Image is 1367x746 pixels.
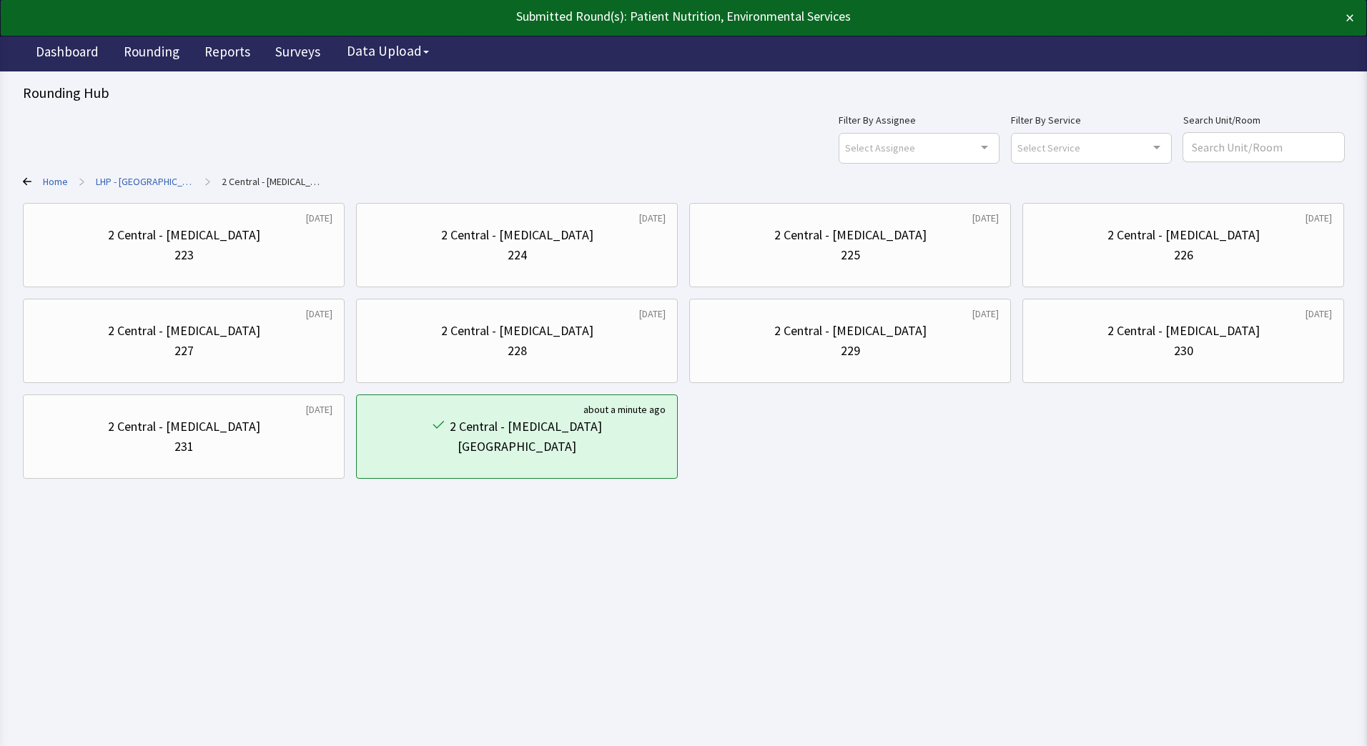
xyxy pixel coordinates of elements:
span: Select Assignee [845,139,915,156]
div: 2 Central - [MEDICAL_DATA] [450,417,602,437]
div: 223 [174,245,194,265]
span: Select Service [1017,139,1080,156]
label: Search Unit/Room [1183,111,1344,129]
div: Submitted Round(s): Patient Nutrition, Environmental Services [13,6,1220,26]
div: 2 Central - [MEDICAL_DATA] [774,225,927,245]
a: Rounding [113,36,190,71]
input: Search Unit/Room [1183,133,1344,161]
div: 229 [841,341,860,361]
div: 2 Central - [MEDICAL_DATA] [108,417,260,437]
div: [DATE] [972,307,999,321]
div: 2 Central - [MEDICAL_DATA] [1107,225,1260,245]
a: Dashboard [25,36,109,71]
div: 2 Central - [MEDICAL_DATA] [441,321,593,341]
div: 227 [174,341,194,361]
button: Data Upload [338,38,438,64]
div: 2 Central - [MEDICAL_DATA] [1107,321,1260,341]
div: 225 [841,245,860,265]
div: 224 [508,245,527,265]
div: 226 [1174,245,1193,265]
div: [DATE] [306,307,332,321]
div: 231 [174,437,194,457]
a: 2 Central - ICU [222,174,320,189]
span: > [205,167,210,196]
div: [DATE] [306,402,332,417]
a: Home [43,174,68,189]
div: [DATE] [972,211,999,225]
button: × [1346,6,1354,29]
div: [DATE] [639,307,666,321]
div: 230 [1174,341,1193,361]
div: [DATE] [1306,307,1332,321]
span: > [79,167,84,196]
div: 2 Central - [MEDICAL_DATA] [108,225,260,245]
div: [DATE] [1306,211,1332,225]
div: about a minute ago [583,402,666,417]
div: 2 Central - [MEDICAL_DATA] [441,225,593,245]
div: 228 [508,341,527,361]
div: [GEOGRAPHIC_DATA] [458,437,576,457]
div: [DATE] [639,211,666,225]
div: 2 Central - [MEDICAL_DATA] [108,321,260,341]
div: Rounding Hub [23,83,1344,103]
div: 2 Central - [MEDICAL_DATA] [774,321,927,341]
a: Surveys [265,36,331,71]
div: [DATE] [306,211,332,225]
a: Reports [194,36,261,71]
label: Filter By Assignee [839,111,1000,129]
label: Filter By Service [1011,111,1172,129]
a: LHP - Pascack Valley [96,174,194,189]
